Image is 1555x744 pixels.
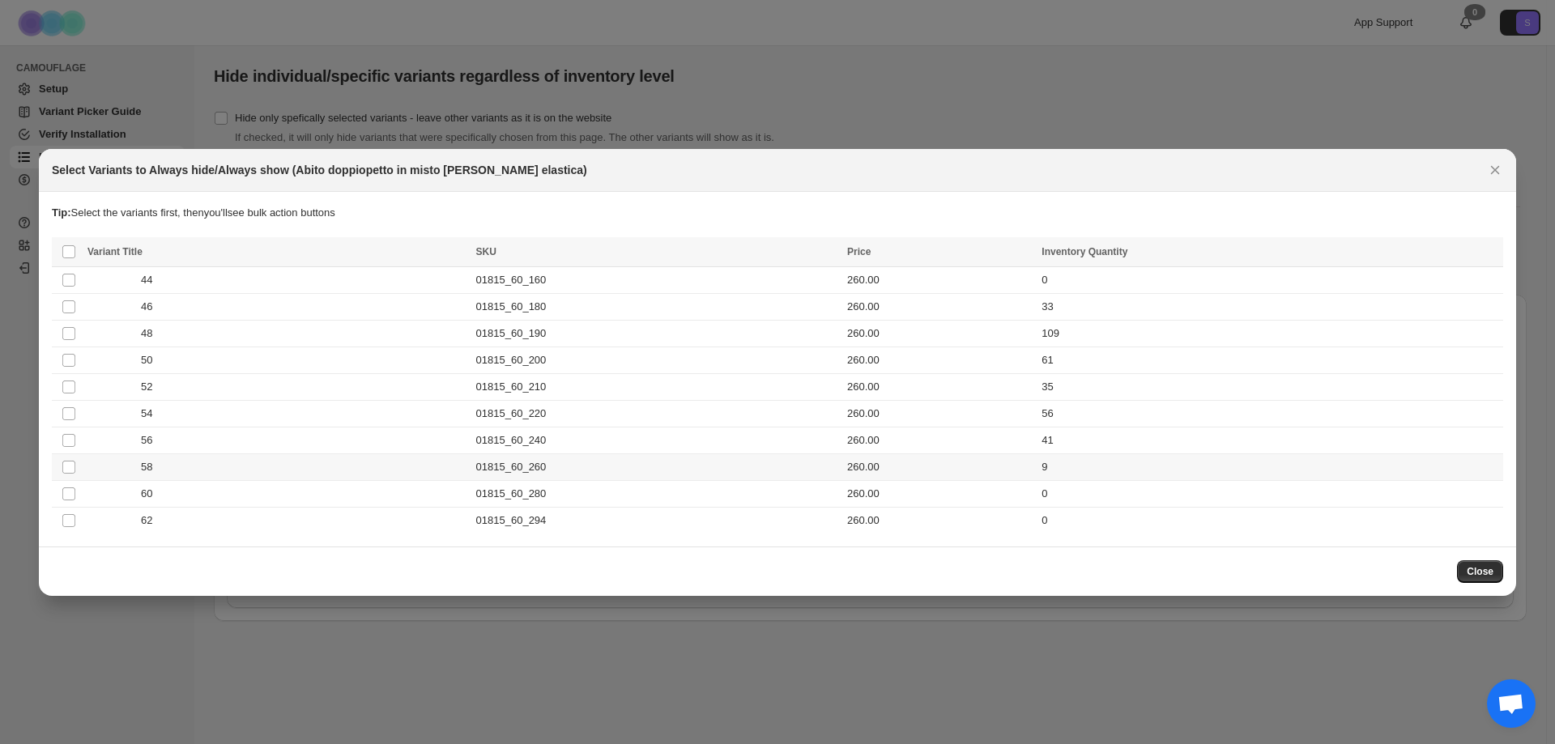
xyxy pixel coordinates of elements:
div: Aprire la chat [1487,679,1536,728]
td: 01815_60_210 [471,373,842,400]
td: 61 [1037,346,1503,373]
span: Close [1467,565,1493,578]
td: 01815_60_240 [471,427,842,453]
td: 9 [1037,453,1503,480]
td: 35 [1037,373,1503,400]
button: Close [1457,560,1503,583]
td: 260.00 [842,346,1037,373]
td: 01815_60_280 [471,480,842,507]
td: 41 [1037,427,1503,453]
td: 260.00 [842,373,1037,400]
td: 01815_60_190 [471,320,842,346]
span: Inventory Quantity [1042,246,1127,257]
td: 260.00 [842,427,1037,453]
span: Price [847,246,871,257]
span: 60 [141,486,161,502]
span: 46 [141,299,161,315]
span: 52 [141,379,161,395]
td: 01815_60_294 [471,507,842,534]
button: Close [1484,159,1506,181]
td: 01815_60_180 [471,293,842,320]
td: 260.00 [842,480,1037,507]
td: 260.00 [842,320,1037,346]
td: 260.00 [842,293,1037,320]
td: 260.00 [842,266,1037,293]
p: Select the variants first, then you'll see bulk action buttons [52,205,1503,221]
span: Variant Title [87,246,143,257]
td: 01815_60_200 [471,346,842,373]
span: 56 [141,432,161,449]
td: 01815_60_220 [471,400,842,427]
td: 0 [1037,507,1503,534]
h2: Select Variants to Always hide/Always show (Abito doppiopetto in misto [PERSON_NAME] elastica) [52,162,587,178]
span: 62 [141,512,161,529]
td: 0 [1037,266,1503,293]
span: 50 [141,352,161,368]
span: 48 [141,325,161,342]
td: 01815_60_260 [471,453,842,480]
td: 0 [1037,480,1503,507]
span: SKU [476,246,496,257]
td: 260.00 [842,400,1037,427]
td: 260.00 [842,507,1037,534]
strong: Tip: [52,206,71,219]
span: 44 [141,272,161,288]
td: 56 [1037,400,1503,427]
span: 54 [141,406,161,422]
td: 01815_60_160 [471,266,842,293]
td: 109 [1037,320,1503,346]
span: 58 [141,459,161,475]
td: 260.00 [842,453,1037,480]
td: 33 [1037,293,1503,320]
